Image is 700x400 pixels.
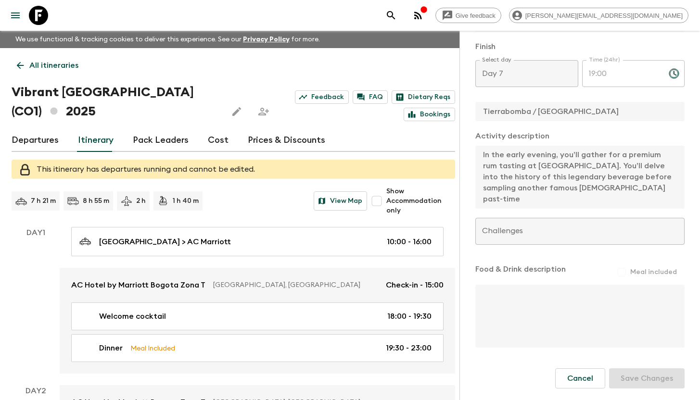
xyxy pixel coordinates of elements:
p: 1 h 40 m [173,196,199,206]
p: 19:30 - 23:00 [386,342,432,354]
p: 18:00 - 19:30 [387,311,432,322]
p: 2 h [136,196,146,206]
a: Give feedback [435,8,501,23]
input: hh:mm [582,60,661,87]
p: 8 h 55 m [83,196,109,206]
p: Welcome cocktail [99,311,166,322]
a: FAQ [353,90,388,104]
textarea: In the early evening, you’ll gather for a premium rum tasting at [GEOGRAPHIC_DATA]. You’ll delve ... [475,146,677,209]
p: [GEOGRAPHIC_DATA], [GEOGRAPHIC_DATA] [213,280,378,290]
p: Meal Included [130,343,175,353]
p: 7 h 21 m [31,196,56,206]
span: [PERSON_NAME][EMAIL_ADDRESS][DOMAIN_NAME] [520,12,688,19]
h1: Vibrant [GEOGRAPHIC_DATA] (CO1) 2025 [12,83,219,121]
p: Food & Drink description [475,263,566,281]
a: Feedback [295,90,349,104]
button: Cancel [555,368,605,388]
a: Dietary Reqs [392,90,455,104]
button: Edit this itinerary [227,102,246,121]
span: This itinerary has departures running and cannot be edited. [37,165,255,173]
p: Day 1 [12,227,60,238]
span: Show Accommodation only [386,187,455,215]
p: Day 2 [12,385,60,397]
a: Privacy Policy [243,36,290,43]
label: Select day [482,56,511,64]
button: View Map [314,191,367,211]
a: Departures [12,129,59,152]
p: AC Hotel by Marriott Bogota Zona T [71,279,205,291]
button: menu [6,6,25,25]
a: All itineraries [12,56,84,75]
p: All itineraries [29,60,78,71]
a: AC Hotel by Marriott Bogota Zona T[GEOGRAPHIC_DATA], [GEOGRAPHIC_DATA]Check-in - 15:00 [60,268,455,302]
span: Share this itinerary [254,102,273,121]
p: Check-in - 15:00 [386,279,444,291]
a: DinnerMeal Included19:30 - 23:00 [71,334,444,362]
p: Dinner [99,342,123,354]
p: [GEOGRAPHIC_DATA] > AC Marriott [99,236,231,248]
span: Meal included [630,267,677,277]
a: Prices & Discounts [248,129,325,152]
p: 10:00 - 16:00 [387,236,432,248]
button: search adventures [382,6,401,25]
a: Bookings [404,108,455,121]
a: [GEOGRAPHIC_DATA] > AC Marriott10:00 - 16:00 [71,227,444,256]
div: [PERSON_NAME][EMAIL_ADDRESS][DOMAIN_NAME] [509,8,688,23]
p: We use functional & tracking cookies to deliver this experience. See our for more. [12,31,324,48]
a: Pack Leaders [133,129,189,152]
a: Welcome cocktail18:00 - 19:30 [71,302,444,330]
a: Cost [208,129,229,152]
p: Finish [475,41,685,52]
span: Give feedback [450,12,501,19]
p: Activity description [475,130,685,142]
label: Time (24hr) [589,56,620,64]
a: Itinerary [78,129,114,152]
